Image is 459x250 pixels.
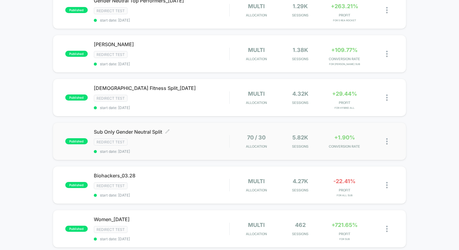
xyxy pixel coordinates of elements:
span: PROFIT [324,13,365,17]
span: +29.44% [332,91,357,97]
span: for Hybrid All [324,106,365,109]
span: Redirect Test [94,182,127,189]
span: start date: [DATE] [94,237,229,241]
span: Sessions [280,232,321,236]
span: 1.38k [293,47,308,53]
img: close [386,226,388,232]
span: multi [248,47,265,53]
span: [PERSON_NAME] [94,41,229,47]
span: start date: [DATE] [94,149,229,154]
span: 462 [295,222,306,228]
span: for 5 Rea Rocket [324,19,365,22]
span: Redirect Test [94,139,127,146]
span: Sessions [280,188,321,192]
span: 4.32k [292,91,308,97]
span: CONVERSION RATE [324,144,365,149]
span: Allocation [246,144,267,149]
span: for Sub [324,238,365,241]
span: published [65,138,88,144]
span: published [65,182,88,188]
span: 70 / 30 [247,134,266,141]
span: Women_[DATE] [94,216,229,222]
span: Redirect Test [94,226,127,233]
span: Allocation [246,101,267,105]
span: PROFIT [324,232,365,236]
span: 5.82k [292,134,308,141]
span: -22.41% [333,178,355,184]
span: multi [248,3,265,9]
span: [DEMOGRAPHIC_DATA] Fitness Split_[DATE] [94,85,229,91]
span: Redirect Test [94,95,127,102]
img: close [386,138,388,145]
span: published [65,51,88,57]
span: for All Sub [324,194,365,197]
span: start date: [DATE] [94,62,229,66]
span: +721.65% [331,222,358,228]
span: Sessions [280,13,321,17]
span: 1.29k [293,3,308,9]
span: multi [248,91,265,97]
span: start date: [DATE] [94,18,229,22]
span: Sessions [280,57,321,61]
span: Allocation [246,57,267,61]
span: PROFIT [324,101,365,105]
span: start date: [DATE] [94,193,229,197]
img: close [386,7,388,13]
span: +109.77% [331,47,358,53]
span: Redirect Test [94,7,127,14]
img: close [386,51,388,57]
span: Allocation [246,13,267,17]
span: Sessions [280,144,321,149]
span: multi [248,222,265,228]
span: +263.21% [331,3,358,9]
span: Redirect Test [94,51,127,58]
span: Sessions [280,101,321,105]
span: 4.27k [293,178,308,184]
span: for [PERSON_NAME] Sub [324,63,365,66]
span: PROFIT [324,188,365,192]
span: published [65,94,88,101]
span: start date: [DATE] [94,105,229,110]
span: CONVERSION RATE [324,57,365,61]
span: Sub Only Gender Neutral Split [94,129,229,135]
span: +1.90% [334,134,355,141]
span: Allocation [246,232,267,236]
span: published [65,226,88,232]
span: published [65,7,88,13]
img: close [386,94,388,101]
span: Biohackers_03.28 [94,173,229,179]
span: Allocation [246,188,267,192]
img: close [386,182,388,188]
span: multi [248,178,265,184]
